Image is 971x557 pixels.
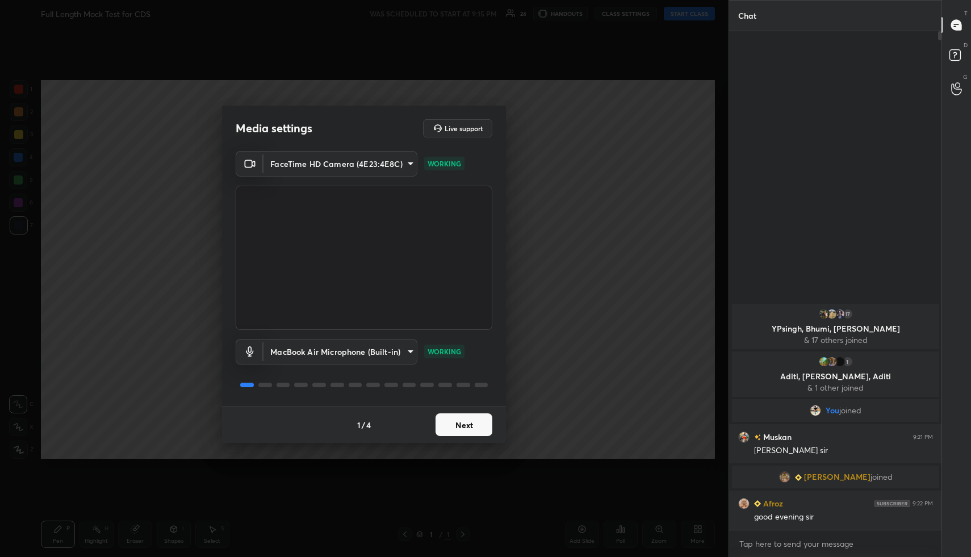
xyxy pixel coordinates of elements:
[428,158,461,169] p: WORKING
[436,413,492,436] button: Next
[739,372,932,381] p: Aditi, [PERSON_NAME], Aditi
[263,151,417,177] div: FaceTime HD Camera (4E23:4E8C)
[826,406,839,415] span: You
[754,512,933,523] div: good evening sir
[842,356,853,367] div: 1
[826,356,837,367] img: 993cd5c70be542d2882e388467ce4d5d.jpg
[834,308,845,320] img: a6ba4169606445fc9206aa450d2a4329.jpg
[754,500,761,507] img: Learner_Badge_beginner_1_8b307cf2a0.svg
[874,500,910,507] img: 4P8fHbbgJtejmAAAAAElFTkSuQmCC
[236,121,312,136] h2: Media settings
[826,308,837,320] img: 1186f746651549e4b2314931923e2991.jpg
[739,324,932,333] p: YPsingh, Bhumi, [PERSON_NAME]
[913,500,933,507] div: 9:22 PM
[818,308,829,320] img: 10e581426e0842e0a859745a05199b05.jpg
[839,406,861,415] span: joined
[445,125,483,132] h5: Live support
[739,336,932,345] p: & 17 others joined
[729,301,942,530] div: grid
[834,356,845,367] img: e7722bcec1f74038aa232b8301ef6822.50152876_3
[803,472,870,481] span: [PERSON_NAME]
[738,498,750,509] img: b7db7b90e52048f6a914a1d7ff737a9a.jpg
[729,1,765,31] p: Chat
[818,356,829,367] img: 0f22870c82c14b2388abe25aa5d69a89.jpg
[842,308,853,320] div: 17
[263,339,417,365] div: FaceTime HD Camera (4E23:4E8C)
[761,497,783,509] h6: Afroz
[794,474,801,481] img: Learner_Badge_beginner_1_8b307cf2a0.svg
[428,346,461,357] p: WORKING
[366,419,371,431] h4: 4
[963,73,968,81] p: G
[810,405,821,416] img: ec0f0bf08c0645b59e8cfc3fcac41d8e.jpg
[738,432,750,443] img: 2b0e3644afde4737a44176c144486258.jpg
[964,41,968,49] p: D
[754,445,933,457] div: [PERSON_NAME] sir
[357,419,361,431] h4: 1
[362,419,365,431] h4: /
[739,383,932,392] p: & 1 other joined
[761,431,792,443] h6: Muskan
[779,471,790,483] img: 76fcc536b8dd44ea872012d7da6b75bb.jpg
[754,434,761,441] img: no-rating-badge.077c3623.svg
[913,434,933,441] div: 9:21 PM
[870,472,892,481] span: joined
[964,9,968,18] p: T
